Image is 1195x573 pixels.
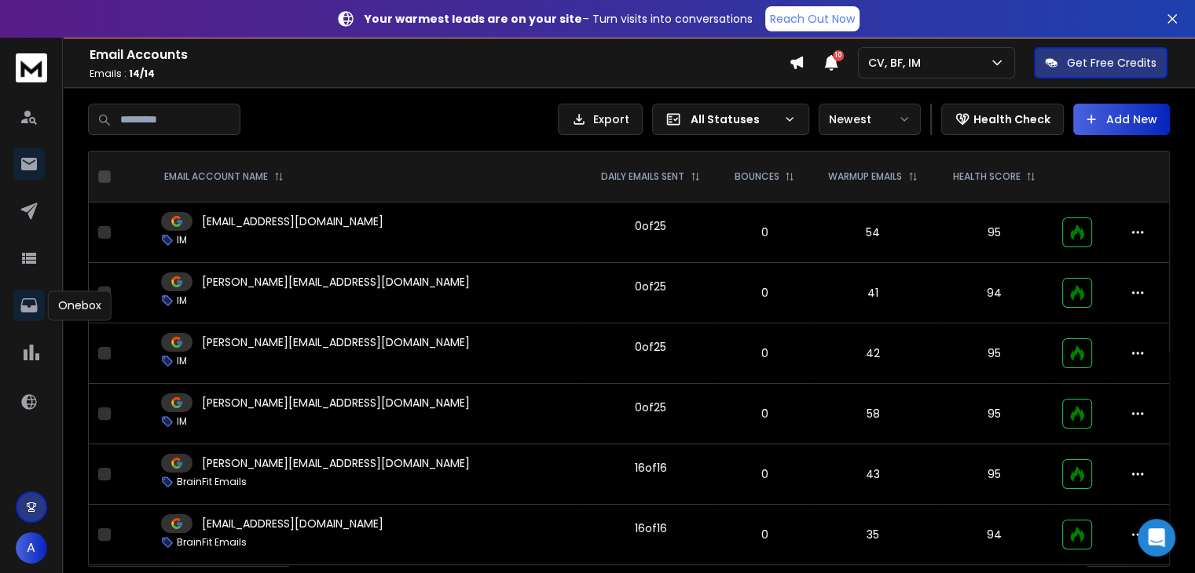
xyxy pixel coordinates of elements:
[811,505,935,565] td: 35
[734,170,779,183] p: BOUNCES
[728,285,801,301] p: 0
[635,460,667,476] div: 16 of 16
[728,406,801,422] p: 0
[129,67,155,80] span: 14 / 14
[811,384,935,444] td: 58
[1067,55,1157,71] p: Get Free Credits
[177,355,187,367] p: IM
[164,170,284,183] div: EMAIL ACCOUNT NAME
[16,532,47,564] button: A
[819,104,921,135] button: Newest
[728,527,801,542] p: 0
[811,203,935,263] td: 54
[635,339,666,355] div: 0 of 25
[833,50,844,61] span: 10
[48,290,112,320] div: Onebox
[177,234,187,246] p: IM
[202,455,470,471] p: [PERSON_NAME][EMAIL_ADDRESS][DOMAIN_NAME]
[936,384,1054,444] td: 95
[936,203,1054,263] td: 95
[90,46,789,64] h1: Email Accounts
[811,323,935,384] td: 42
[936,263,1054,323] td: 94
[177,536,247,549] p: BrainFit Emails
[558,104,643,135] button: Export
[635,218,666,234] div: 0 of 25
[828,170,902,183] p: WARMUP EMAILS
[177,294,187,307] p: IM
[1073,104,1170,135] button: Add New
[941,104,1064,135] button: Health Check
[202,395,470,411] p: [PERSON_NAME][EMAIL_ADDRESS][DOMAIN_NAME]
[936,444,1054,505] td: 95
[16,53,47,82] img: logo
[177,415,187,428] p: IM
[202,334,470,350] p: [PERSON_NAME][EMAIL_ADDRESS][DOMAIN_NAME]
[728,466,801,482] p: 0
[868,55,927,71] p: CV, BF, IM
[90,68,789,80] p: Emails :
[635,279,666,294] div: 0 of 25
[691,111,777,127] p: All Statuses
[635,520,667,536] div: 16 of 16
[1034,47,1168,78] button: Get Free Credits
[770,11,855,27] p: Reach Out Now
[202,274,470,290] p: [PERSON_NAME][EMAIL_ADDRESS][DOMAIN_NAME]
[973,111,1050,127] p: Health Check
[765,6,860,31] a: Reach Out Now
[936,323,1054,384] td: 95
[365,11,753,27] p: – Turn visits into conversations
[936,505,1054,565] td: 94
[952,170,1020,183] p: HEALTH SCORE
[177,476,247,488] p: BrainFit Emails
[1138,519,1175,557] div: Open Intercom Messenger
[635,400,666,415] div: 0 of 25
[601,170,684,183] p: DAILY EMAILS SENT
[365,11,582,27] strong: Your warmest leads are on your site
[728,345,801,361] p: 0
[728,224,801,240] p: 0
[202,516,383,531] p: [EMAIL_ADDRESS][DOMAIN_NAME]
[811,444,935,505] td: 43
[811,263,935,323] td: 41
[202,214,383,229] p: [EMAIL_ADDRESS][DOMAIN_NAME]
